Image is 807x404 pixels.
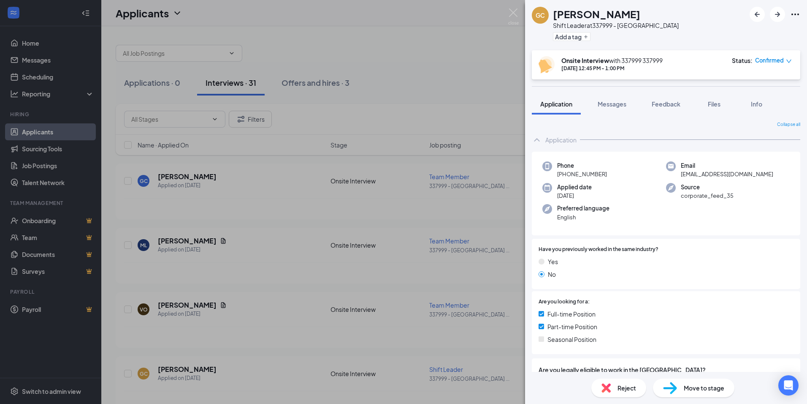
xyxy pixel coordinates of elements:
svg: Ellipses [790,9,800,19]
span: Files [708,100,720,108]
div: Application [545,136,577,144]
div: [DATE] 12:45 PM - 1:00 PM [561,65,663,72]
svg: ArrowRight [772,9,783,19]
span: No [548,270,556,279]
span: Have you previously worked in the same industry? [539,246,658,254]
svg: ArrowLeftNew [752,9,762,19]
span: Preferred language [557,204,609,213]
span: [PHONE_NUMBER] [557,170,607,178]
svg: Plus [583,34,588,39]
span: down [786,58,792,64]
span: Move to stage [684,383,724,393]
span: Full-time Position [547,309,596,319]
span: Email [681,161,773,170]
span: Applied date [557,183,592,191]
div: GC [536,11,545,19]
div: Shift Leader at 337999 - [GEOGRAPHIC_DATA] [553,21,679,30]
button: PlusAdd a tag [553,32,590,41]
div: with 337999 337999 [561,56,663,65]
button: ArrowRight [770,7,785,22]
span: Seasonal Position [547,335,596,344]
span: Phone [557,161,607,170]
span: Part-time Position [547,322,597,331]
span: Are you looking for a: [539,298,590,306]
span: Feedback [652,100,680,108]
h1: [PERSON_NAME] [553,7,640,21]
b: Onsite Interview [561,57,609,64]
span: Reject [617,383,636,393]
span: Collapse all [777,121,800,128]
div: Status : [732,56,753,65]
span: Info [751,100,762,108]
span: Are you legally eligible to work in the [GEOGRAPHIC_DATA]? [539,365,793,374]
svg: ChevronUp [532,135,542,145]
span: [DATE] [557,191,592,200]
span: Application [540,100,572,108]
button: ArrowLeftNew [750,7,765,22]
span: corporate_feed_35 [681,191,734,200]
span: English [557,213,609,221]
span: Yes [548,257,558,266]
div: Open Intercom Messenger [778,375,799,396]
span: [EMAIL_ADDRESS][DOMAIN_NAME] [681,170,773,178]
span: Confirmed [755,56,784,65]
span: Messages [598,100,626,108]
span: Source [681,183,734,191]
